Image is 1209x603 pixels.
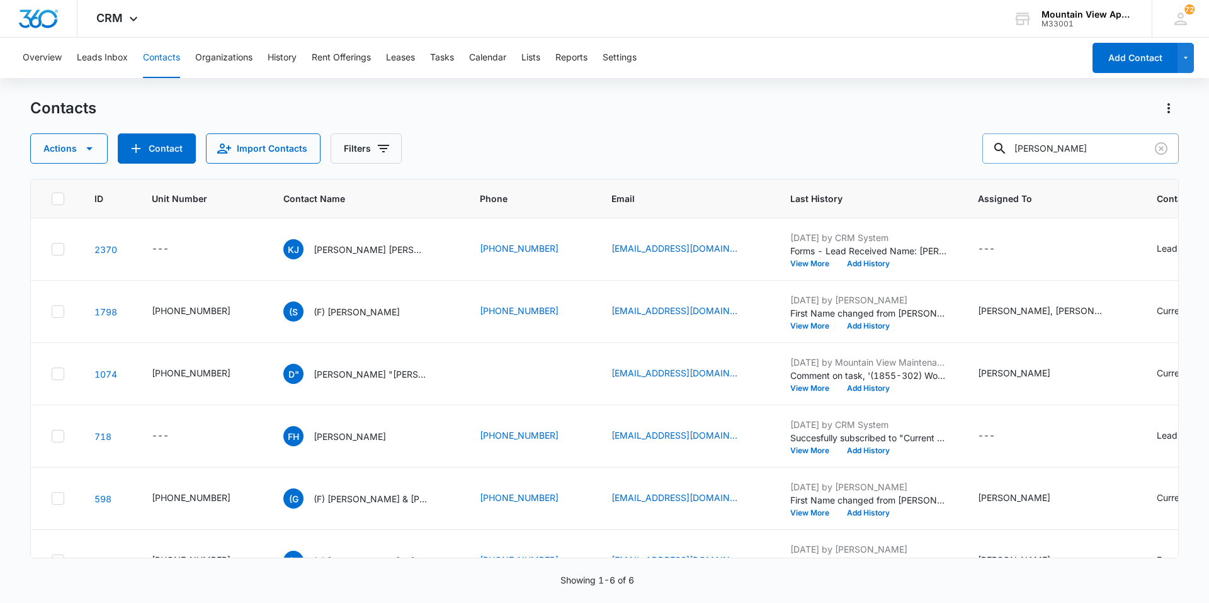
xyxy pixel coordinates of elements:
span: Last History [790,192,929,205]
div: Unit Number - - Select to Edit Field [152,429,191,444]
div: --- [152,429,169,444]
p: (F) [PERSON_NAME] & [PERSON_NAME] [314,492,427,505]
div: Contact Name - (F) Glenn Payne & Cecille Hoffman - Select to Edit Field [283,551,450,571]
div: Contact Name - (F) Glenn Payne & Cecilee Hoffman - Select to Edit Field [283,488,450,509]
div: Contact Name - Douglas "Doug" Hoffman - Select to Edit Field [283,364,450,384]
div: Phone - 16086950720 - Select to Edit Field [480,242,581,257]
button: Calendar [469,38,506,78]
button: View More [790,385,838,392]
span: CRM [96,11,123,25]
div: Contact Name - Faith Hoffman - Select to Edit Field [283,426,409,446]
p: Comment on task, '(1855-302) Work Order ' "New drain pump installed. Op checked dishwasher and it... [790,369,948,382]
div: Email - sbhoffman1@comcast.net - Select to Edit Field [611,304,760,319]
a: [EMAIL_ADDRESS][DOMAIN_NAME] [611,242,737,255]
span: D" [283,364,304,384]
button: History [268,38,297,78]
span: Phone [480,192,563,205]
a: Navigate to contact details page for (F) Sarah Hoffman [94,307,117,317]
button: Settings [603,38,637,78]
div: [PHONE_NUMBER] [152,553,230,566]
div: Email - green14volley@yahoo.com green14volley@yahoo.com - Select to Edit Field [611,366,760,381]
p: (F) [PERSON_NAME] & [PERSON_NAME] [314,555,427,568]
p: Succesfully subscribed to "Current Residents ". [790,431,948,444]
a: [PHONE_NUMBER] [480,429,559,442]
a: [PHONE_NUMBER] [480,491,559,504]
div: Contact Type - Lead - Select to Edit Field [1157,429,1200,444]
div: [PHONE_NUMBER] [152,491,230,504]
button: Add History [838,385,899,392]
p: First Name changed from [PERSON_NAME] to (F) [PERSON_NAME]. [790,307,948,320]
h1: Contacts [30,99,96,118]
a: [EMAIL_ADDRESS][DOMAIN_NAME] [EMAIL_ADDRESS][DOMAIN_NAME] [611,366,737,380]
a: Navigate to contact details page for (F) Glenn Payne & Cecilee Hoffman [94,493,111,504]
div: Assigned To - Kaitlyn Mendoza - Select to Edit Field [978,491,1073,506]
button: Leads Inbox [77,38,128,78]
span: (G [283,488,304,509]
p: First Name changed from [PERSON_NAME] &amp; to (F) [PERSON_NAME] &amp;. [790,556,948,569]
p: [DATE] by CRM System [790,418,948,431]
div: Assigned To - Kent Hiller - Select to Edit Field [978,553,1073,568]
div: [PHONE_NUMBER] [152,366,230,380]
button: Add Contact [1093,43,1178,73]
button: Lists [521,38,540,78]
span: ID [94,192,103,205]
div: account id [1042,20,1133,28]
div: Phone - (484) 707-7246 (484) 707-7246 - Select to Edit Field [480,371,502,386]
div: Email - kelseyhoffmann@yahoo.com - Select to Edit Field [611,242,760,257]
div: Lead [1157,242,1178,255]
button: Actions [1159,98,1179,118]
div: Phone - (816) 237-9472 - Select to Edit Field [480,491,581,506]
div: --- [978,242,995,257]
p: [DATE] by [PERSON_NAME] [790,293,948,307]
div: Unit Number - 545-1823-207 - Select to Edit Field [152,553,253,568]
div: Phone - (816) 237-9472 - Select to Edit Field [480,553,581,568]
div: Unit Number - 545-1849-101 - Select to Edit Field [152,491,253,506]
p: [DATE] by CRM System [790,231,948,244]
p: First Name changed from [PERSON_NAME] to ([PERSON_NAME]. [790,493,948,507]
button: Reports [555,38,587,78]
span: FH [283,426,304,446]
div: [PERSON_NAME] [978,366,1050,380]
p: [DATE] by Mountain View Maintenance [790,356,948,369]
a: Navigate to contact details page for (F) Glenn Payne & Cecille Hoffman [94,556,111,566]
a: Navigate to contact details page for Kelsey Jaclyn Hoffmann [94,244,117,255]
div: [PERSON_NAME] [978,491,1050,504]
div: Assigned To - Makenna Berry, Roselyn Urrutia - Select to Edit Field [978,304,1127,319]
a: Navigate to contact details page for Douglas "Doug" Hoffman [94,369,117,380]
button: View More [790,322,838,330]
div: Lead [1157,429,1178,442]
button: Clear [1151,138,1171,159]
input: Search Contacts [982,133,1179,164]
button: Leases [386,38,415,78]
p: [DATE] by [PERSON_NAME] [790,480,948,493]
a: [EMAIL_ADDRESS][DOMAIN_NAME] [611,304,737,317]
a: [PHONE_NUMBER] [480,553,559,566]
p: [PERSON_NAME] [314,430,386,443]
span: (S [283,301,304,322]
div: Contact Type - Lead - Select to Edit Field [1157,242,1200,257]
span: Contact Name [283,192,431,205]
a: [EMAIL_ADDRESS][DOMAIN_NAME] [611,429,737,442]
button: View More [790,509,838,517]
div: Assigned To - - Select to Edit Field [978,242,1018,257]
span: KJ [283,239,304,259]
button: Add Contact [118,133,196,164]
p: [DATE] by [PERSON_NAME] [790,543,948,556]
div: Unit Number - 545-1807-104 - Select to Edit Field [152,304,253,319]
div: Assigned To - - Select to Edit Field [978,429,1018,444]
button: Add History [838,322,899,330]
button: Import Contacts [206,133,321,164]
span: Unit Number [152,192,253,205]
span: Assigned To [978,192,1108,205]
p: Forms - Lead Received Name: [PERSON_NAME] [PERSON_NAME] Email: [EMAIL_ADDRESS][DOMAIN_NAME] Phone... [790,244,948,257]
span: (G [283,551,304,571]
div: account name [1042,9,1133,20]
button: Overview [23,38,62,78]
div: Unit Number - 545-1855-302 - Select to Edit Field [152,366,253,381]
a: [PHONE_NUMBER] [480,304,559,317]
button: View More [790,447,838,454]
div: [PERSON_NAME], [PERSON_NAME] [978,304,1104,317]
button: Organizations [195,38,253,78]
div: Assigned To - Kaitlyn Mendoza - Select to Edit Field [978,366,1073,381]
p: Showing 1-6 of 6 [560,573,634,587]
